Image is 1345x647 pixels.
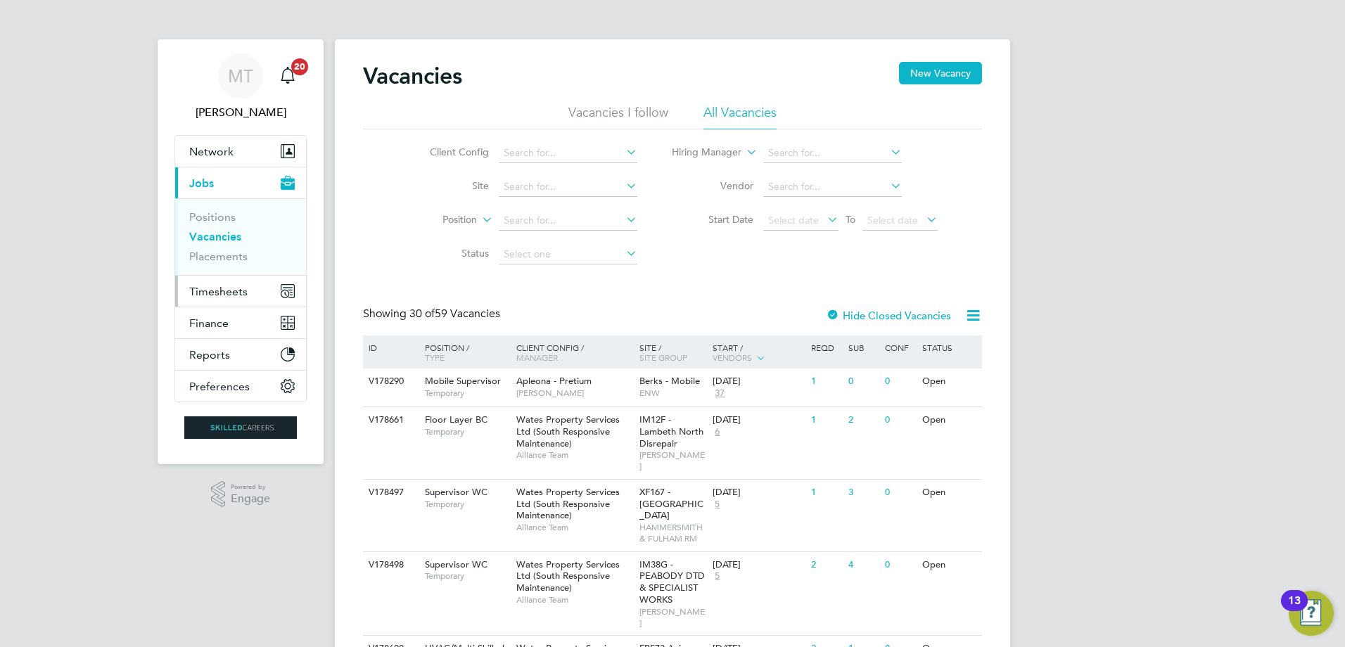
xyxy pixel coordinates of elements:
[763,143,902,163] input: Search for...
[808,480,844,506] div: 1
[568,104,668,129] li: Vacancies I follow
[881,335,918,359] div: Conf
[639,414,703,449] span: IM12F - Lambeth North Disrepair
[175,276,306,307] button: Timesheets
[516,352,558,363] span: Manager
[808,335,844,359] div: Reqd
[845,407,881,433] div: 2
[174,416,307,439] a: Go to home page
[363,62,462,90] h2: Vacancies
[516,522,632,533] span: Alliance Team
[826,309,951,322] label: Hide Closed Vacancies
[291,58,308,75] span: 20
[175,198,306,275] div: Jobs
[516,486,620,522] span: Wates Property Services Ltd (South Responsive Maintenance)
[499,245,637,264] input: Select one
[881,369,918,395] div: 0
[175,371,306,402] button: Preferences
[396,213,477,227] label: Position
[639,558,705,606] span: IM38G - PEABODY DTD & SPECIALIST WORKS
[189,230,241,243] a: Vacancies
[363,307,503,321] div: Showing
[703,104,777,129] li: All Vacancies
[425,375,501,387] span: Mobile Supervisor
[713,570,722,582] span: 5
[231,493,270,505] span: Engage
[425,426,509,437] span: Temporary
[881,552,918,578] div: 0
[845,335,881,359] div: Sub
[499,177,637,197] input: Search for...
[425,414,487,425] span: Floor Layer BC
[672,213,753,226] label: Start Date
[867,214,918,226] span: Select date
[408,247,489,260] label: Status
[661,146,741,160] label: Hiring Manager
[808,552,844,578] div: 2
[899,62,982,84] button: New Vacancy
[499,143,637,163] input: Search for...
[189,250,248,263] a: Placements
[516,558,620,594] span: Wates Property Services Ltd (South Responsive Maintenance)
[516,375,592,387] span: Apleona - Pretium
[365,552,414,578] div: V178498
[425,499,509,510] span: Temporary
[709,335,808,371] div: Start /
[639,606,706,628] span: [PERSON_NAME]
[881,480,918,506] div: 0
[274,53,302,98] a: 20
[1288,601,1301,619] div: 13
[919,480,980,506] div: Open
[881,407,918,433] div: 0
[211,481,271,508] a: Powered byEngage
[175,167,306,198] button: Jobs
[713,414,804,426] div: [DATE]
[231,481,270,493] span: Powered by
[808,369,844,395] div: 1
[639,522,706,544] span: HAMMERSMITH & FULHAM RM
[189,177,214,190] span: Jobs
[425,570,509,582] span: Temporary
[513,335,636,369] div: Client Config /
[639,387,706,399] span: ENW
[919,335,980,359] div: Status
[425,387,509,399] span: Temporary
[184,416,297,439] img: skilledcareers-logo-retina.png
[409,307,435,321] span: 30 of
[408,179,489,192] label: Site
[516,594,632,606] span: Alliance Team
[499,211,637,231] input: Search for...
[158,39,324,464] nav: Main navigation
[189,145,234,158] span: Network
[639,449,706,471] span: [PERSON_NAME]
[365,335,414,359] div: ID
[408,146,489,158] label: Client Config
[672,179,753,192] label: Vendor
[189,348,230,361] span: Reports
[175,339,306,370] button: Reports
[713,376,804,387] div: [DATE]
[425,352,445,363] span: Type
[175,136,306,167] button: Network
[1289,591,1334,636] button: Open Resource Center, 13 new notifications
[414,335,513,369] div: Position /
[639,352,687,363] span: Site Group
[365,480,414,506] div: V178497
[516,387,632,399] span: [PERSON_NAME]
[713,352,752,363] span: Vendors
[365,407,414,433] div: V178661
[919,407,980,433] div: Open
[228,67,253,85] span: MT
[516,414,620,449] span: Wates Property Services Ltd (South Responsive Maintenance)
[409,307,500,321] span: 59 Vacancies
[189,380,250,393] span: Preferences
[189,210,236,224] a: Positions
[808,407,844,433] div: 1
[713,559,804,571] div: [DATE]
[636,335,710,369] div: Site /
[365,369,414,395] div: V178290
[768,214,819,226] span: Select date
[189,285,248,298] span: Timesheets
[713,387,727,399] span: 37
[189,316,229,330] span: Finance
